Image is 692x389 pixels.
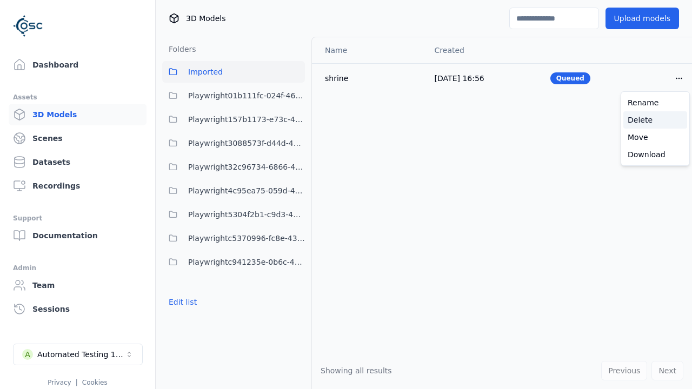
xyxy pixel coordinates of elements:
a: Move [623,129,687,146]
a: Delete [623,111,687,129]
a: Rename [623,94,687,111]
a: Download [623,146,687,163]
